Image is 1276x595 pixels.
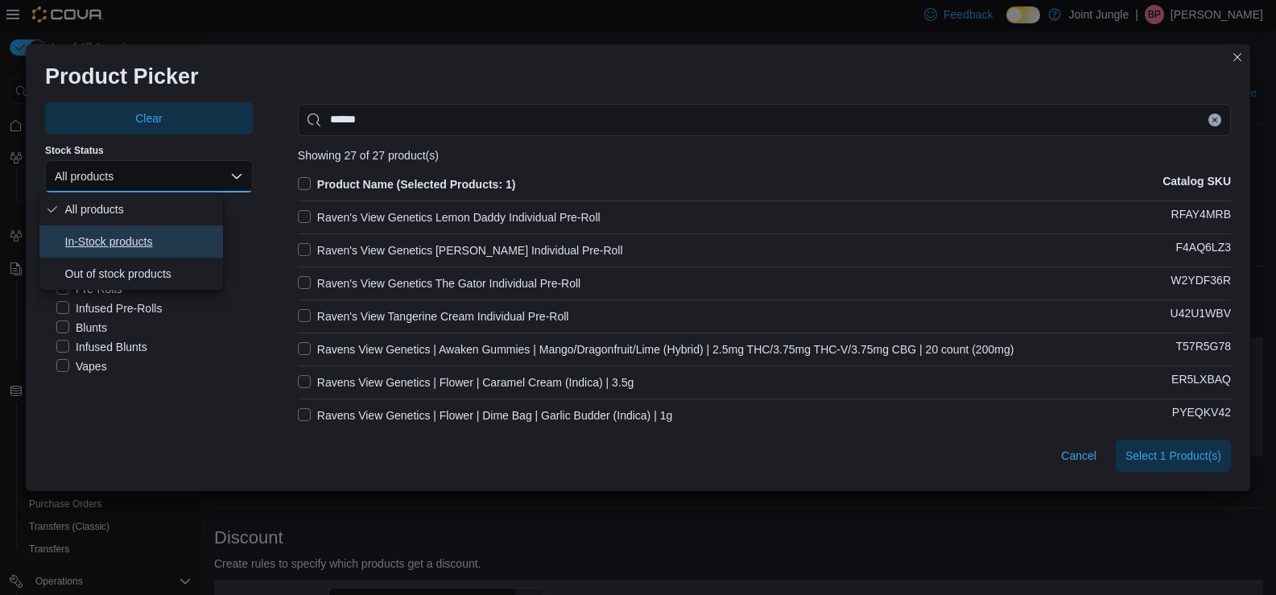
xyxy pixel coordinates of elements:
[135,110,162,126] span: Clear
[1176,340,1231,359] p: T57R5G78
[298,175,516,194] label: Product Name (Selected Products: 1)
[1172,406,1231,425] p: PYEQKV42
[1061,448,1096,464] span: Cancel
[45,64,199,89] h1: Product Picker
[1228,48,1247,67] button: Closes this modal window
[298,406,672,425] label: Ravens View Genetics | Flower | Dime Bag | Garlic Budder (Indica) | 1g
[298,208,601,227] label: Raven's View Genetics Lemon Daddy Individual Pre-Roll
[65,264,217,283] span: Out of stock products
[1055,440,1103,472] button: Cancel
[1125,448,1221,464] span: Select 1 Product(s)
[56,357,107,376] label: Vapes
[45,102,253,134] button: Clear
[298,274,580,293] label: Raven's View Genetics The Gator Individual Pre-Roll
[1171,274,1231,293] p: W2YDF36R
[298,241,623,260] label: Raven's View Genetics [PERSON_NAME] Individual Pre-Roll
[298,104,1231,136] input: Use aria labels when no actual label is in use
[298,340,1014,359] label: Ravens View Genetics | Awaken Gummies | Mango/Dragonfruit/Lime (Hybrid) | 2.5mg THC/3.75mg THC-V/...
[56,337,147,357] label: Infused Blunts
[1208,114,1221,126] button: Clear input
[56,318,107,337] label: Blunts
[1176,241,1231,260] p: F4AQ6LZ3
[1171,208,1231,227] p: RFAY4MRB
[39,193,224,290] div: Select listbox
[65,200,217,219] span: All products
[56,299,162,318] label: Infused Pre-Rolls
[298,373,634,392] label: Ravens View Genetics | Flower | Caramel Cream (Indica) | 3.5g
[1171,373,1231,392] p: ER5LXBAQ
[45,160,253,192] button: All products
[45,144,104,157] label: Stock Status
[298,307,569,326] label: Raven's View Tangerine Cream Individual Pre-Roll
[1171,307,1231,326] p: U42U1WBV
[298,149,1231,162] div: Showing 27 of 27 product(s)
[1116,440,1231,472] button: Select 1 Product(s)
[65,232,217,251] span: In-Stock products
[1162,175,1231,194] p: Catalog SKU
[56,376,142,395] label: Concentrates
